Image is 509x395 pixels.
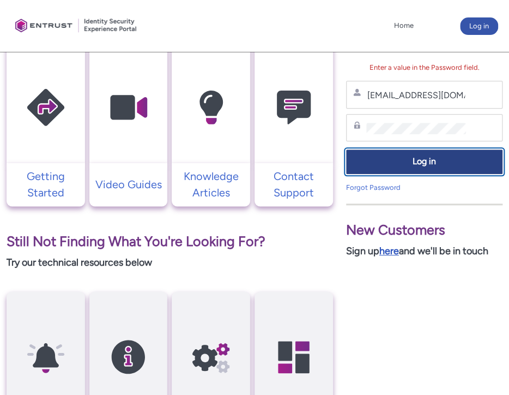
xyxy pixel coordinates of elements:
p: Knowledge Articles [177,168,245,201]
input: Username [366,89,466,101]
img: Contact Support [254,63,333,152]
p: Contact Support [260,168,328,201]
p: New Customers [346,220,502,241]
a: Getting Started [7,168,85,201]
a: here [379,245,399,257]
a: Video Guides [89,176,168,193]
a: Home [391,17,416,34]
p: Getting Started [12,168,80,201]
img: Getting Started [7,63,85,152]
p: Video Guides [95,176,162,193]
span: Log in [353,155,495,168]
div: Enter a value in the Password field. [346,62,502,73]
p: Sign up and we'll be in touch [346,244,502,259]
button: Log in [346,149,502,174]
img: Video Guides [89,63,168,152]
a: Contact Support [254,168,333,201]
p: Still Not Finding What You're Looking For? [7,231,333,252]
p: Try our technical resources below [7,255,333,270]
img: Knowledge Articles [172,63,250,152]
a: Knowledge Articles [172,168,250,201]
button: Log in [460,17,498,35]
a: Forgot Password [346,183,401,191]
